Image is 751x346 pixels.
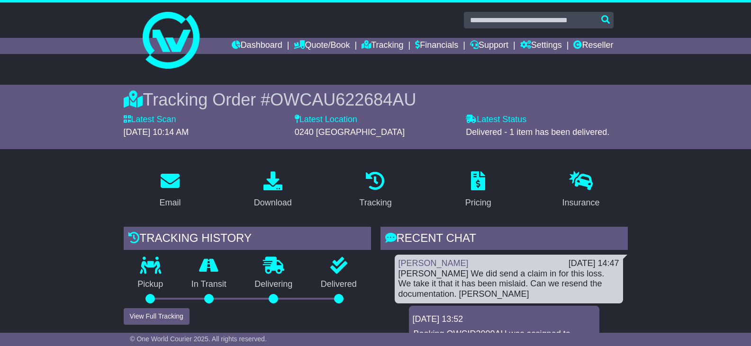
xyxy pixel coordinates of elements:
a: Tracking [353,168,398,213]
a: Reseller [573,38,613,54]
label: Latest Location [295,115,357,125]
button: View Full Tracking [124,308,190,325]
div: [PERSON_NAME] We did send a claim in for this loss. We take it that it has been mislaid. Can we r... [398,269,619,300]
div: Pricing [465,196,491,209]
a: Email [153,168,187,213]
a: Insurance [556,168,606,213]
a: Settings [520,38,562,54]
span: OWCAU622684AU [270,90,416,109]
a: Pricing [459,168,498,213]
div: Insurance [562,196,600,209]
div: Tracking history [124,227,371,252]
a: Quote/Book [294,38,350,54]
a: Download [248,168,298,213]
div: Email [159,196,181,209]
a: Tracking [362,38,403,54]
span: © One World Courier 2025. All rights reserved. [130,335,267,343]
span: Delivered - 1 item has been delivered. [466,127,609,137]
span: 0240 [GEOGRAPHIC_DATA] [295,127,405,137]
a: Dashboard [232,38,282,54]
p: Pickup [124,279,178,290]
div: Tracking [359,196,391,209]
div: [DATE] 13:52 [413,314,596,325]
span: [DATE] 10:14 AM [124,127,189,137]
div: Tracking Order # [124,89,628,110]
a: Support [470,38,508,54]
p: Delivering [241,279,307,290]
label: Latest Status [466,115,526,125]
div: RECENT CHAT [380,227,628,252]
div: [DATE] 14:47 [569,258,619,269]
a: Financials [415,38,458,54]
a: [PERSON_NAME] [398,258,469,268]
p: In Transit [177,279,241,290]
p: Delivered [307,279,371,290]
label: Latest Scan [124,115,176,125]
div: Download [254,196,292,209]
